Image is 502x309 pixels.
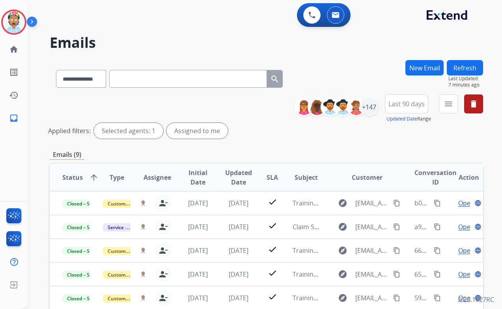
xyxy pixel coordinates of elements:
[140,248,146,254] img: agent-avatar
[188,294,208,302] span: [DATE]
[9,90,19,100] mat-icon: history
[458,198,474,208] span: Open
[267,173,278,182] span: SLA
[229,246,248,255] span: [DATE]
[474,247,481,254] mat-icon: language
[434,271,441,278] mat-icon: content_copy
[184,168,212,187] span: Initial Date
[355,269,389,279] span: [EMAIL_ADDRESS][DOMAIN_NAME]
[293,199,430,207] span: Training PA4: Do Not Assign ([PERSON_NAME])
[268,221,277,230] mat-icon: check
[386,116,417,122] button: Updated Date
[385,94,428,113] button: Last 90 days
[140,224,146,230] img: agent-avatar
[448,75,483,82] span: Last Updated:
[393,294,400,301] mat-icon: content_copy
[229,270,248,279] span: [DATE]
[268,292,277,301] mat-icon: check
[188,246,208,255] span: [DATE]
[166,123,228,139] div: Assigned to me
[474,271,481,278] mat-icon: language
[293,246,430,255] span: Training PA3: Do Not Assign ([PERSON_NAME])
[293,270,430,279] span: Training PA2: Do Not Assign ([PERSON_NAME])
[229,294,248,302] span: [DATE]
[405,60,444,75] button: New Email
[9,68,19,77] mat-icon: list_alt
[434,223,441,230] mat-icon: content_copy
[474,294,481,301] mat-icon: language
[188,222,208,231] span: [DATE]
[188,199,208,207] span: [DATE]
[458,246,474,255] span: Open
[355,246,389,255] span: [EMAIL_ADDRESS][DOMAIN_NAME]
[62,223,106,232] span: Closed – Solved
[159,269,168,279] mat-icon: person_remove
[62,247,106,255] span: Closed – Solved
[48,126,91,136] p: Applied filters:
[355,198,389,208] span: [EMAIL_ADDRESS][DOMAIN_NAME]
[159,293,168,303] mat-icon: person_remove
[458,295,494,304] p: 0.20.1027RC
[9,113,19,123] mat-icon: inbox
[474,200,481,207] mat-icon: language
[229,199,248,207] span: [DATE]
[270,74,280,84] mat-icon: search
[393,271,400,278] mat-icon: content_copy
[448,82,483,88] span: 7 minutes ago
[94,123,163,139] div: Selected agents: 1
[225,168,252,187] span: Updated Date
[355,222,389,232] span: [EMAIL_ADDRESS][DOMAIN_NAME]
[140,295,146,301] img: agent-avatar
[268,197,277,207] mat-icon: check
[62,173,83,182] span: Status
[442,164,483,191] th: Action
[338,293,347,303] mat-icon: explore
[355,293,389,303] span: [EMAIL_ADDRESS][DOMAIN_NAME]
[89,173,99,182] mat-icon: arrow_upward
[338,269,347,279] mat-icon: explore
[414,168,457,187] span: Conversation ID
[50,35,483,51] h2: Emails
[352,173,383,182] span: Customer
[458,293,474,303] span: Open
[293,294,430,302] span: Training PA1: Do Not Assign ([PERSON_NAME])
[268,268,277,278] mat-icon: check
[360,98,379,117] div: +147
[103,294,154,303] span: Customer Support
[62,271,106,279] span: Closed – Solved
[434,200,441,207] mat-icon: content_copy
[434,247,441,254] mat-icon: content_copy
[103,271,154,279] span: Customer Support
[50,150,84,160] p: Emails (9)
[295,173,318,182] span: Subject
[293,222,330,231] span: Claim Status
[338,246,347,255] mat-icon: explore
[393,247,400,254] mat-icon: content_copy
[159,246,168,255] mat-icon: person_remove
[3,11,25,33] img: avatar
[103,247,154,255] span: Customer Support
[444,99,453,109] mat-icon: menu
[434,294,441,301] mat-icon: content_copy
[159,198,168,208] mat-icon: person_remove
[62,294,106,303] span: Closed – Solved
[188,270,208,279] span: [DATE]
[103,223,148,232] span: Service Support
[447,60,483,75] button: Refresh
[388,102,425,106] span: Last 90 days
[386,115,431,122] span: Range
[140,271,146,277] img: agent-avatar
[338,222,347,232] mat-icon: explore
[144,173,171,182] span: Assignee
[338,198,347,208] mat-icon: explore
[469,99,478,109] mat-icon: delete
[393,200,400,207] mat-icon: content_copy
[9,45,19,54] mat-icon: home
[229,222,248,231] span: [DATE]
[458,222,474,232] span: Open
[103,200,154,208] span: Customer Support
[62,200,106,208] span: Closed – Solved
[268,245,277,254] mat-icon: check
[140,200,146,206] img: agent-avatar
[110,173,124,182] span: Type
